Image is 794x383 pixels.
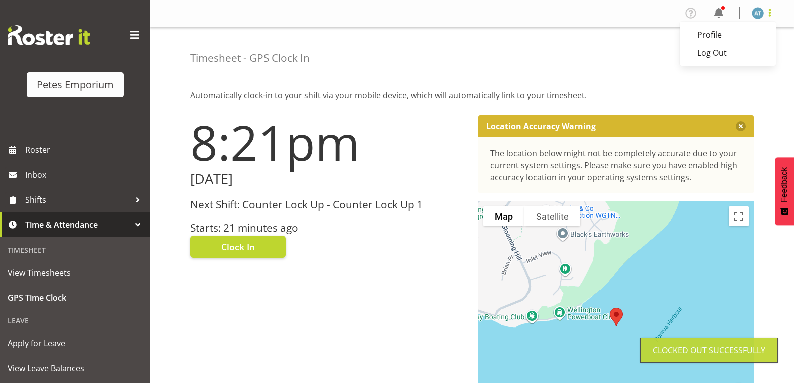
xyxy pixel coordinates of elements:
[524,206,580,226] button: Show satellite imagery
[8,336,143,351] span: Apply for Leave
[190,222,466,234] h3: Starts: 21 minutes ago
[729,206,749,226] button: Toggle fullscreen view
[8,290,143,305] span: GPS Time Clock
[3,260,148,285] a: View Timesheets
[653,344,765,356] div: Clocked out Successfully
[483,206,524,226] button: Show street map
[25,217,130,232] span: Time & Attendance
[25,192,130,207] span: Shifts
[190,236,286,258] button: Clock In
[3,285,148,310] a: GPS Time Clock
[680,26,776,44] a: Profile
[780,167,789,202] span: Feedback
[190,115,466,169] h1: 8:21pm
[25,142,145,157] span: Roster
[752,7,764,19] img: alex-micheal-taniwha5364.jpg
[190,199,466,210] h3: Next Shift: Counter Lock Up - Counter Lock Up 1
[775,157,794,225] button: Feedback - Show survey
[3,310,148,331] div: Leave
[190,52,310,64] h4: Timesheet - GPS Clock In
[37,77,114,92] div: Petes Emporium
[8,25,90,45] img: Rosterit website logo
[486,121,596,131] p: Location Accuracy Warning
[3,331,148,356] a: Apply for Leave
[3,356,148,381] a: View Leave Balances
[736,121,746,131] button: Close message
[490,147,742,183] div: The location below might not be completely accurate due to your current system settings. Please m...
[8,361,143,376] span: View Leave Balances
[25,167,145,182] span: Inbox
[221,240,255,253] span: Clock In
[8,265,143,280] span: View Timesheets
[680,44,776,62] a: Log Out
[190,89,754,101] p: Automatically clock-in to your shift via your mobile device, which will automatically link to you...
[190,171,466,187] h2: [DATE]
[3,240,148,260] div: Timesheet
